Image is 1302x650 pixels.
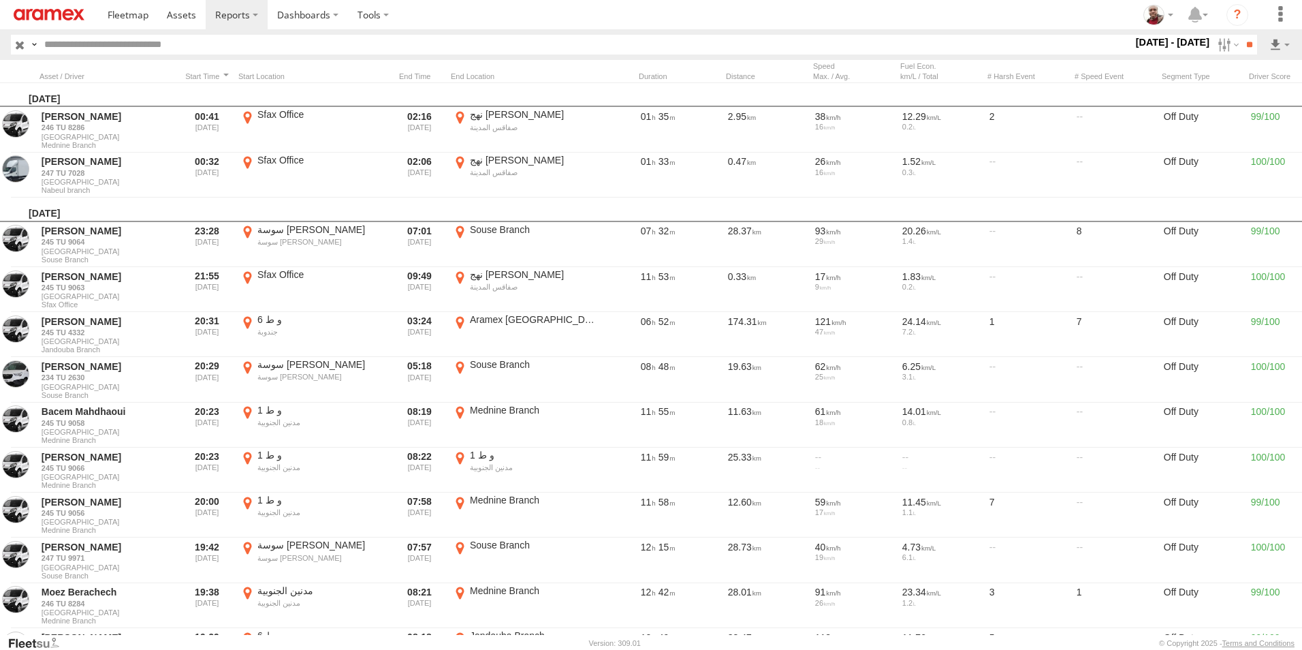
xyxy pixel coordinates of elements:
span: Filter Results to this Group [42,391,174,399]
div: Mednine Branch [470,585,599,597]
div: Sfax Office [257,268,386,281]
div: Exited after selected date range [394,404,445,446]
div: Jandouba Branch [470,630,599,642]
a: 246 TU 8286 [42,123,174,132]
div: 3.1 [902,373,980,381]
div: Mednine Branch [470,404,599,416]
a: View Asset in Asset Management [2,496,29,523]
div: Entered prior to selected date range [181,494,233,536]
div: 2.95 [726,108,808,151]
div: 23.34 [902,586,980,598]
div: 0.2 [902,283,980,291]
div: 40 [815,541,893,553]
div: نهج [PERSON_NAME] [470,268,599,281]
div: 113 [815,632,893,644]
label: Click to View Event Location [238,449,388,491]
a: View Asset in Asset Management [2,155,29,183]
div: Entered prior to selected date range [181,268,233,311]
span: Filter Results to this Group [42,256,174,264]
label: Export results as... [1268,35,1291,55]
div: 6.25 [902,360,980,373]
div: سوسة [PERSON_NAME] [257,539,386,551]
label: Click to View Event Location [238,494,388,536]
div: 28.73 [726,539,808,581]
div: 11.63 [726,404,808,446]
a: 247 TU 7028 [42,168,174,178]
span: 58 [658,497,676,508]
a: 246 TU 8284 [42,599,174,608]
div: Exited after selected date range [394,223,445,266]
div: 0.2 [902,123,980,131]
div: 14.01 [902,405,980,418]
span: [GEOGRAPHIC_DATA] [42,518,174,526]
div: 1.4 [902,237,980,245]
div: مدنين الجنوبية [257,508,386,517]
div: Off Duty [1162,449,1243,491]
div: صفاقس المدينة [470,123,599,132]
div: Off Duty [1162,494,1243,536]
div: Mednine Branch [470,494,599,506]
div: 0.33 [726,268,808,311]
span: [GEOGRAPHIC_DATA] [42,337,174,345]
a: 245 TU 9063 [42,283,174,292]
div: 25.33 [726,449,808,491]
a: [PERSON_NAME] [42,496,174,508]
div: Exited after selected date range [394,268,445,311]
div: سوسة [PERSON_NAME] [257,358,386,371]
span: [GEOGRAPHIC_DATA] [42,428,174,436]
span: 11 [641,271,656,282]
div: 17 [815,508,893,516]
div: و ط 1 [257,494,386,506]
div: جندوبة [257,327,386,337]
label: Click to View Event Location [451,108,601,151]
a: Terms and Conditions [1222,639,1295,647]
div: و ط 1 [470,449,599,461]
div: و ط 1 [257,404,386,416]
span: Filter Results to this Group [42,345,174,354]
span: [GEOGRAPHIC_DATA] [42,178,174,186]
div: 2 [987,108,1069,151]
div: 1.2 [902,599,980,607]
div: مدنين الجنوبية [257,585,386,597]
div: نهج [PERSON_NAME] [470,108,599,121]
div: 20.26 [902,225,980,237]
label: Search Query [29,35,39,55]
span: Filter Results to this Group [42,526,174,534]
a: View Asset in Asset Management [2,270,29,298]
span: [GEOGRAPHIC_DATA] [42,608,174,617]
div: مدنين الجنوبية [470,463,599,472]
div: سوسة [PERSON_NAME] [257,372,386,382]
span: [GEOGRAPHIC_DATA] [42,473,174,481]
div: 12.60 [726,494,808,536]
label: Click to View Event Location [451,539,601,581]
div: Off Duty [1162,585,1243,627]
div: 26 [815,599,893,607]
a: [PERSON_NAME] [42,315,174,328]
div: 1.1 [902,508,980,516]
div: صفاقس المدينة [470,168,599,177]
label: Click to View Event Location [451,358,601,401]
a: View Asset in Asset Management [2,451,29,478]
div: 12.29 [902,110,980,123]
div: Entered prior to selected date range [181,449,233,491]
div: Off Duty [1162,539,1243,581]
div: Souse Branch [470,223,599,236]
div: نهج [PERSON_NAME] [470,154,599,166]
label: Click to View Event Location [238,539,388,581]
div: 121 [815,315,893,328]
i: ? [1226,4,1248,26]
span: 06 [641,316,656,327]
div: Entered prior to selected date range [181,585,233,627]
span: 12 [641,587,656,598]
label: Click to View Event Location [238,154,388,196]
label: Click to View Event Location [451,404,601,446]
a: View Asset in Asset Management [2,315,29,343]
div: Sfax Office [257,108,386,121]
div: 3 [987,585,1069,627]
span: Filter Results to this Group [42,617,174,625]
a: View Asset in Asset Management [2,110,29,138]
span: 08 [641,361,656,372]
span: 33 [658,156,676,167]
div: 1 [987,313,1069,356]
div: Exited after selected date range [394,108,445,151]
